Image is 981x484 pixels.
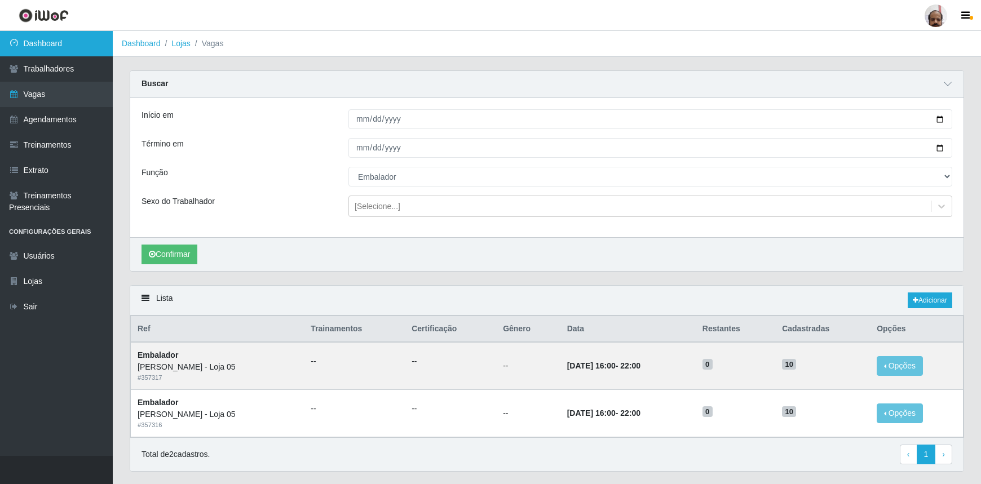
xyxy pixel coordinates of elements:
[935,445,952,465] a: Next
[702,406,713,418] span: 0
[496,316,560,343] th: Gênero
[900,445,952,465] nav: pagination
[908,292,952,308] a: Adicionar
[348,109,952,129] input: 00/00/0000
[405,316,496,343] th: Certificação
[696,316,775,343] th: Restantes
[311,403,398,415] ul: --
[782,359,796,370] span: 10
[142,167,168,179] label: Função
[142,138,184,150] label: Término em
[870,316,963,343] th: Opções
[496,390,560,437] td: --
[775,316,870,343] th: Cadastradas
[130,286,964,316] div: Lista
[620,361,640,370] time: 22:00
[900,445,917,465] a: Previous
[567,361,616,370] time: [DATE] 16:00
[19,8,69,23] img: CoreUI Logo
[142,196,215,207] label: Sexo do Trabalhador
[304,316,405,343] th: Trainamentos
[142,245,197,264] button: Confirmar
[877,403,923,423] button: Opções
[142,109,174,121] label: Início em
[138,373,297,383] div: # 357317
[131,316,304,343] th: Ref
[191,38,224,50] li: Vagas
[138,408,297,420] div: [PERSON_NAME] - Loja 05
[355,201,400,212] div: [Selecione...]
[877,356,923,376] button: Opções
[138,398,178,407] strong: Embalador
[348,138,952,158] input: 00/00/0000
[620,408,640,418] time: 22:00
[113,31,981,57] nav: breadcrumb
[138,420,297,430] div: # 357316
[412,403,489,415] ul: --
[138,350,178,359] strong: Embalador
[567,408,640,418] strong: -
[138,361,297,373] div: [PERSON_NAME] - Loja 05
[171,39,190,48] a: Lojas
[567,361,640,370] strong: -
[567,408,616,418] time: [DATE] 16:00
[560,316,696,343] th: Data
[907,450,910,459] span: ‹
[311,356,398,367] ul: --
[702,359,713,370] span: 0
[496,342,560,389] td: --
[142,449,210,460] p: Total de 2 cadastros.
[917,445,936,465] a: 1
[142,79,168,88] strong: Buscar
[122,39,161,48] a: Dashboard
[412,356,489,367] ul: --
[782,406,796,418] span: 10
[942,450,945,459] span: ›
